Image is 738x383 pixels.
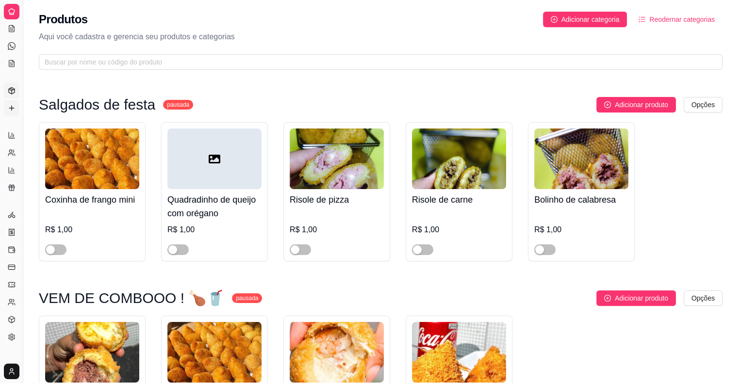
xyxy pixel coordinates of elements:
button: Adicionar produto [596,97,676,112]
button: Opções [684,290,722,306]
h4: Coxinha de frango mini [45,193,139,207]
h4: Risole de pizza [290,193,384,207]
button: Adicionar produto [596,290,676,306]
img: product-image [45,128,139,189]
h3: VEM DE COMBOOO ! 🍗🥤 [39,292,224,304]
h4: Bolinho de calabresa [534,193,628,207]
span: plus-circle [604,295,611,302]
sup: pausada [232,293,262,303]
span: plus-circle [551,16,558,23]
p: Aqui você cadastra e gerencia seu produtos e categorias [39,31,722,43]
img: product-image [412,322,506,383]
span: Adicionar produto [615,99,668,110]
h4: Quadradinho de queijo com orégano [167,193,262,220]
sup: pausada [163,100,193,110]
div: R$ 1,00 [290,224,384,236]
span: Opções [691,99,715,110]
img: product-image [167,322,262,383]
span: plus-circle [604,101,611,108]
img: product-image [290,128,384,189]
img: product-image [412,128,506,189]
h4: Risole de carne [412,193,506,207]
span: Opções [691,293,715,303]
span: ordered-list [639,16,645,23]
h3: Salgados de festa [39,99,155,111]
div: R$ 1,00 [45,224,139,236]
img: product-image [534,128,628,189]
span: Adicionar produto [615,293,668,303]
input: Buscar por nome ou código do produto [45,57,709,67]
img: product-image [45,322,139,383]
img: product-image [290,322,384,383]
button: Opções [684,97,722,112]
span: Reodernar categorias [649,14,715,25]
button: Reodernar categorias [631,12,722,27]
h2: Produtos [39,12,88,27]
div: R$ 1,00 [167,224,262,236]
button: Adicionar categoria [543,12,627,27]
div: R$ 1,00 [412,224,506,236]
span: Adicionar categoria [561,14,620,25]
div: R$ 1,00 [534,224,628,236]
